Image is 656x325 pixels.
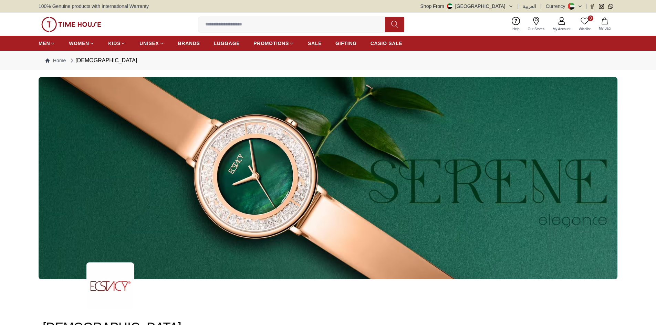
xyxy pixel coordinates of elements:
img: United Arab Emirates [447,3,452,9]
a: BRANDS [178,37,200,50]
span: WOMEN [69,40,89,47]
a: KIDS [108,37,126,50]
a: Whatsapp [608,4,613,9]
span: LUGGAGE [214,40,240,47]
span: | [518,3,519,10]
span: GIFTING [335,40,357,47]
span: Our Stores [525,26,547,32]
span: BRANDS [178,40,200,47]
span: CASIO SALE [371,40,403,47]
img: ... [39,77,617,279]
img: ... [86,262,134,310]
a: Instagram [599,4,604,9]
a: Home [45,57,66,64]
a: WOMEN [69,37,94,50]
a: CASIO SALE [371,37,403,50]
a: PROMOTIONS [253,37,294,50]
a: SALE [308,37,322,50]
span: | [540,3,542,10]
a: 0Wishlist [575,15,595,33]
button: Shop From[GEOGRAPHIC_DATA] [420,3,513,10]
a: GIFTING [335,37,357,50]
span: 100% Genuine products with International Warranty [39,3,149,10]
span: SALE [308,40,322,47]
span: My Account [550,26,573,32]
span: UNISEX [139,40,159,47]
a: UNISEX [139,37,164,50]
span: MEN [39,40,50,47]
a: LUGGAGE [214,37,240,50]
div: Currency [546,3,568,10]
span: Wishlist [576,26,593,32]
a: Our Stores [524,15,549,33]
a: Facebook [590,4,595,9]
img: ... [41,17,101,32]
a: MEN [39,37,55,50]
a: Help [508,15,524,33]
span: My Bag [596,26,613,31]
span: KIDS [108,40,121,47]
span: Help [510,26,522,32]
span: 0 [588,15,593,21]
button: My Bag [595,16,615,32]
span: PROMOTIONS [253,40,289,47]
nav: Breadcrumb [39,51,617,70]
span: | [585,3,587,10]
div: [DEMOGRAPHIC_DATA] [69,56,137,65]
button: العربية [523,3,536,10]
